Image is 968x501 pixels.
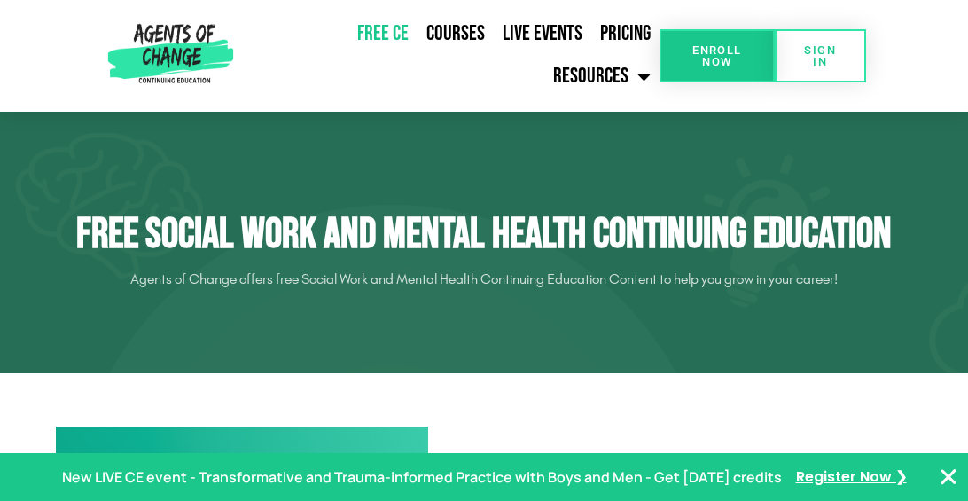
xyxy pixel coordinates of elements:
span: Enroll Now [688,44,746,67]
button: Close Banner [938,466,959,488]
a: Register Now ❯ [796,465,907,490]
h1: Free Social Work and Mental Health Continuing Education [9,209,959,261]
a: Resources [544,54,660,98]
a: SIGN IN [775,29,866,82]
a: Live Events [494,13,591,54]
p: Agents of Change offers free Social Work and Mental Health Continuing Education Content to help y... [9,265,959,294]
a: Free CE [348,13,418,54]
a: Enroll Now [660,29,774,82]
a: Courses [418,13,494,54]
a: Pricing [591,13,660,54]
p: New LIVE CE event - Transformative and Trauma-informed Practice with Boys and Men - Get [DATE] cr... [62,465,782,490]
span: SIGN IN [803,44,838,67]
nav: Menu [239,13,660,98]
